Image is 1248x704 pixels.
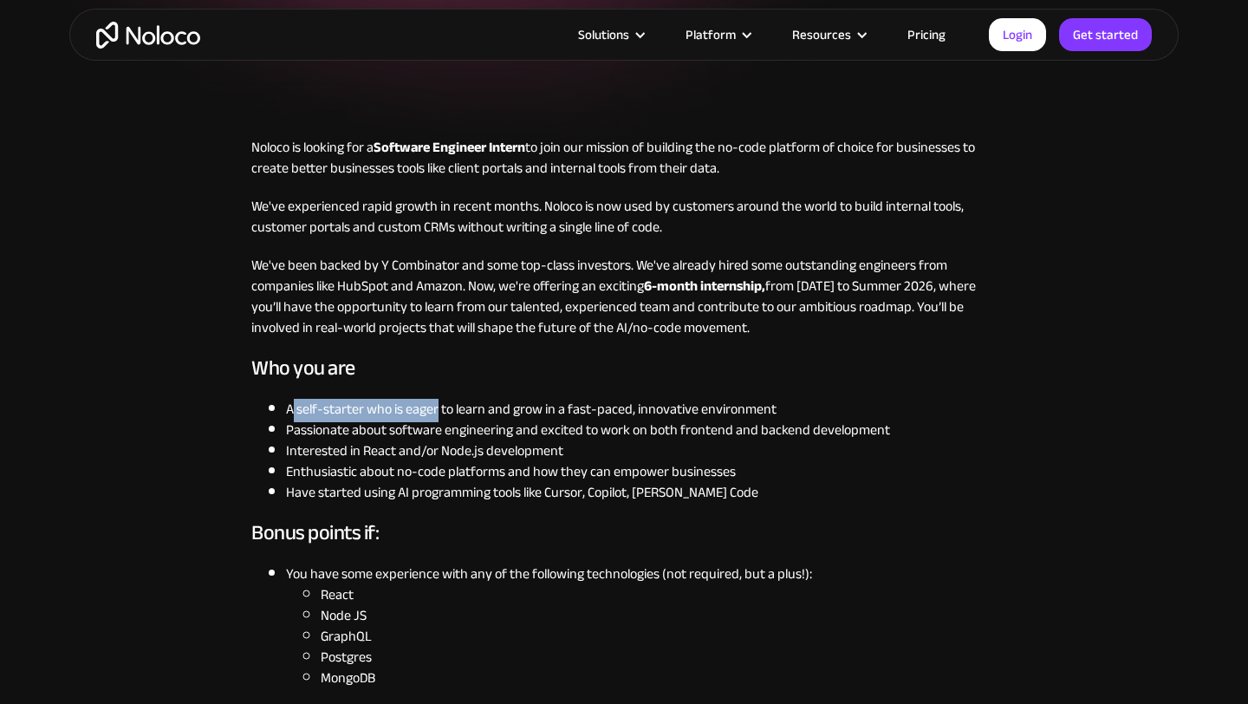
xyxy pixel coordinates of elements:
[251,255,997,338] p: We've been backed by Y Combinator and some top-class investors. We've already hired some outstand...
[286,399,997,420] li: A self-starter who is eager to learn and grow in a fast-paced, innovative environment
[321,605,997,626] li: Node JS
[321,626,997,647] li: GraphQL
[578,23,629,46] div: Solutions
[251,520,997,546] h3: Bonus points if:
[321,584,997,605] li: React
[251,355,997,381] h3: Who you are
[321,668,997,688] li: MongoDB
[886,23,967,46] a: Pricing
[989,18,1046,51] a: Login
[321,647,997,668] li: Postgres
[251,196,997,238] p: We've experienced rapid growth in recent months. Noloco is now used by customers around the world...
[770,23,886,46] div: Resources
[556,23,664,46] div: Solutions
[664,23,770,46] div: Platform
[1059,18,1152,51] a: Get started
[644,273,765,299] strong: 6-month internship,
[286,461,997,482] li: Enthusiastic about no-code platforms and how they can empower businesses
[686,23,736,46] div: Platform
[286,440,997,461] li: Interested in React and/or Node.js development
[96,22,200,49] a: home
[374,134,525,160] strong: Software Engineer Intern
[251,137,997,179] p: Noloco is looking for a to join our mission of building the no-code platform of choice for busine...
[286,420,997,440] li: Passionate about software engineering and excited to work on both frontend and backend development
[792,23,851,46] div: Resources
[286,564,997,688] li: You have some experience with any of the following technologies (not required, but a plus!):
[286,482,997,503] li: Have started using AI programming tools like Cursor, Copilot, [PERSON_NAME] Code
